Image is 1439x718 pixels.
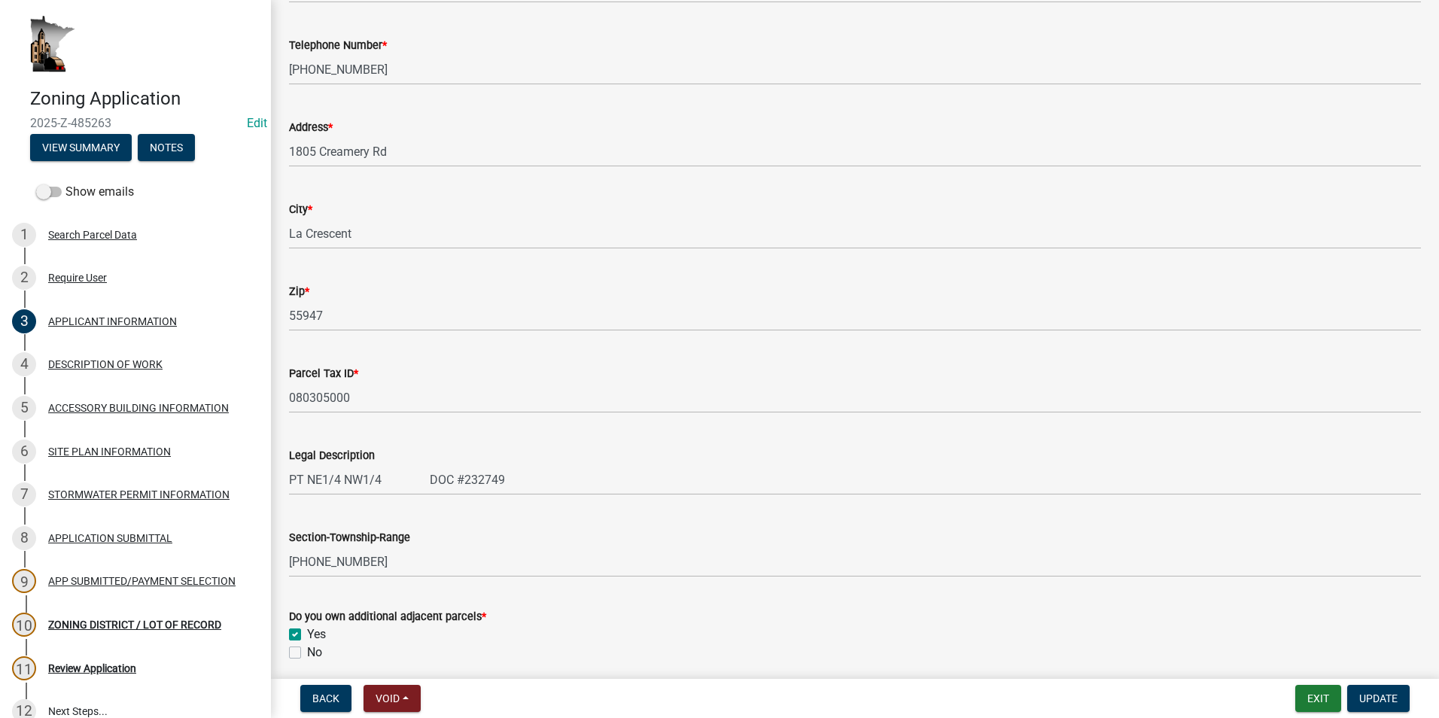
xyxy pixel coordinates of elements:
[48,533,172,543] div: APPLICATION SUBMITTAL
[48,576,236,586] div: APP SUBMITTED/PAYMENT SELECTION
[289,533,410,543] label: Section-Township-Range
[48,489,230,500] div: STORMWATER PERMIT INFORMATION
[289,612,486,622] label: Do you own additional adjacent parcels
[247,116,267,130] wm-modal-confirm: Edit Application Number
[30,134,132,161] button: View Summary
[48,272,107,283] div: Require User
[1295,685,1341,712] button: Exit
[289,287,309,297] label: Zip
[36,183,134,201] label: Show emails
[12,656,36,680] div: 11
[312,692,339,704] span: Back
[12,526,36,550] div: 8
[12,613,36,637] div: 10
[12,482,36,507] div: 7
[300,685,351,712] button: Back
[12,440,36,464] div: 6
[289,123,333,133] label: Address
[30,142,132,154] wm-modal-confirm: Summary
[364,685,421,712] button: Void
[138,142,195,154] wm-modal-confirm: Notes
[307,643,322,662] label: No
[30,16,75,72] img: Houston County, Minnesota
[289,369,358,379] label: Parcel Tax ID
[289,205,312,215] label: City
[12,396,36,420] div: 5
[48,663,136,674] div: Review Application
[1359,692,1398,704] span: Update
[289,41,387,51] label: Telephone Number
[289,451,375,461] label: Legal Description
[12,223,36,247] div: 1
[138,134,195,161] button: Notes
[12,266,36,290] div: 2
[376,692,400,704] span: Void
[247,116,267,130] a: Edit
[48,403,229,413] div: ACCESSORY BUILDING INFORMATION
[48,316,177,327] div: APPLICANT INFORMATION
[12,352,36,376] div: 4
[30,116,241,130] span: 2025-Z-485263
[12,309,36,333] div: 3
[30,88,259,110] h4: Zoning Application
[1347,685,1410,712] button: Update
[48,619,221,630] div: ZONING DISTRICT / LOT OF RECORD
[48,446,171,457] div: SITE PLAN INFORMATION
[48,230,137,240] div: Search Parcel Data
[48,359,163,370] div: DESCRIPTION OF WORK
[12,569,36,593] div: 9
[307,625,326,643] label: Yes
